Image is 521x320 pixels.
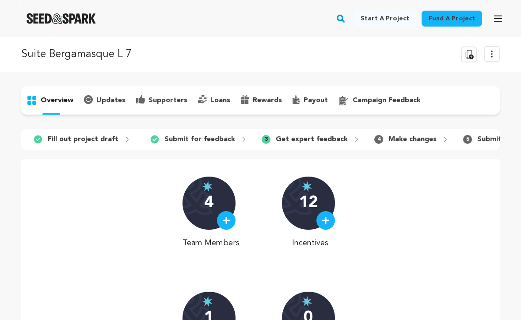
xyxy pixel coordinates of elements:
a: Seed&Spark Homepage [27,13,96,24]
p: Incentives [282,237,339,249]
button: updates [79,93,131,108]
button: rewards [236,93,287,108]
p: updates [96,95,125,106]
button: supporters [131,93,193,108]
p: Team Members [183,237,240,249]
span: 5 [463,135,472,144]
p: rewards [253,95,282,106]
button: campaign feedback [333,93,426,108]
p: overview [41,95,73,106]
a: Start a project [354,11,416,27]
p: 12 [299,194,318,212]
p: loans [210,95,230,106]
img: plus.svg [222,216,230,224]
img: plus.svg [322,216,330,224]
button: loans [193,93,236,108]
p: payout [304,95,328,106]
p: Get expert feedback [276,134,348,145]
span: 3 [262,135,270,144]
p: Make changes [388,134,437,145]
p: campaign feedback [353,95,421,106]
span: 4 [374,135,383,144]
p: supporters [148,95,187,106]
a: Fund a project [422,11,482,27]
p: Submit for feedback [164,134,235,145]
p: Fill out project draft [48,134,118,145]
button: overview [21,93,79,108]
img: Seed&Spark Logo Dark Mode [27,13,96,24]
button: payout [287,93,333,108]
p: 4 [204,194,213,212]
p: Suite Bergamasque L 7 [21,46,132,62]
